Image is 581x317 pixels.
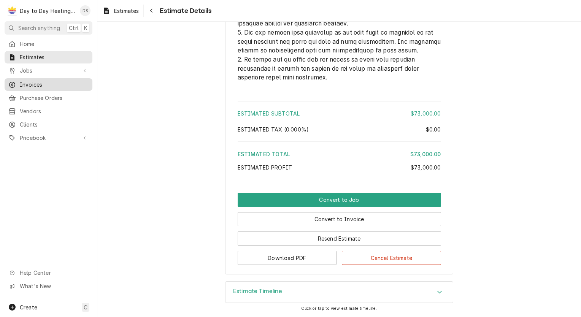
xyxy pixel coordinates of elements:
a: Invoices [5,78,92,91]
div: $73,000.00 [410,150,441,158]
a: Go to What's New [5,280,92,292]
div: David Silvestre's Avatar [80,5,90,16]
span: What's New [20,282,88,290]
button: Accordion Details Expand Trigger [225,282,453,303]
button: Cancel Estimate [342,251,441,265]
button: Search anythingCtrlK [5,21,92,35]
button: Navigate back [145,5,157,17]
a: Go to Help Center [5,266,92,279]
button: Convert to Invoice [238,212,441,226]
a: Go to Jobs [5,64,92,77]
span: Estimated Total [238,151,290,157]
div: $73,000.00 [411,109,441,117]
span: Estimated Profit [238,164,292,171]
a: Estimates [5,51,92,63]
span: Estimates [114,7,139,15]
a: Home [5,38,92,50]
div: Accordion Header [225,282,453,303]
span: Pricebook [20,134,77,142]
span: Ctrl [69,24,79,32]
span: Estimates [20,53,89,61]
span: Search anything [18,24,60,32]
div: Day to Day Heating and Cooling [20,7,76,15]
span: Invoices [20,81,89,89]
span: C [84,303,87,311]
a: Clients [5,118,92,131]
a: Go to Pricebook [5,132,92,144]
span: Home [20,40,89,48]
span: Click or tap to view estimate timeline. [301,306,377,311]
a: Estimates [100,5,142,17]
div: Estimated Subtotal [238,109,441,117]
a: Purchase Orders [5,92,92,104]
span: Estimated Subtotal [238,110,300,117]
div: Estimate Timeline [225,281,453,303]
span: Vendors [20,107,89,115]
div: Amount Summary [238,98,441,177]
div: Button Group Row [238,207,441,226]
div: Estimated Total [238,150,441,158]
button: Download PDF [238,251,337,265]
span: Estimate Details [157,6,211,16]
div: $73,000.00 [411,163,441,171]
button: Convert to Job [238,193,441,207]
button: Resend Estimate [238,231,441,246]
div: Day to Day Heating and Cooling's Avatar [7,5,17,16]
div: D [7,5,17,16]
span: K [84,24,87,32]
div: Button Group [238,193,441,265]
div: Estimated Profit [238,163,441,171]
div: Button Group Row [238,193,441,207]
span: Purchase Orders [20,94,89,102]
div: Estimated Tax [238,125,441,133]
div: Button Group Row [238,246,441,265]
a: Vendors [5,105,92,117]
span: Help Center [20,269,88,277]
h3: Estimate Timeline [233,288,282,295]
span: Estimated Tax ( 0.000% ) [238,126,309,133]
span: Create [20,304,37,311]
div: Button Group Row [238,226,441,246]
div: $0.00 [426,125,441,133]
span: Clients [20,120,89,128]
span: Jobs [20,67,77,74]
div: DS [80,5,90,16]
